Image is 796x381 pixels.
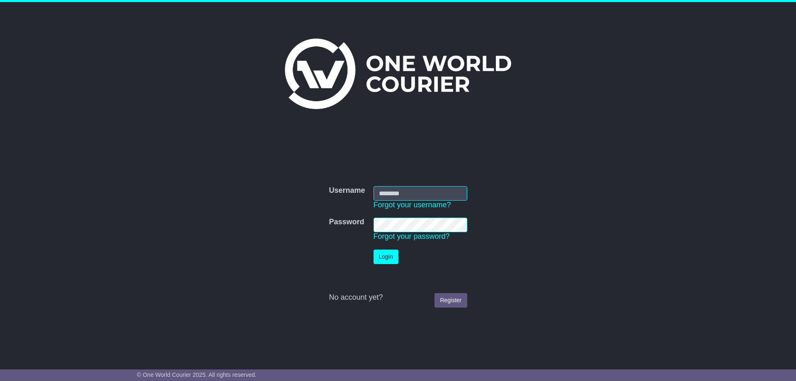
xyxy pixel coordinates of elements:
label: Username [329,186,365,195]
div: No account yet? [329,293,467,302]
span: © One World Courier 2025. All rights reserved. [137,371,257,378]
a: Register [434,293,467,308]
button: Login [374,250,398,264]
a: Forgot your password? [374,232,450,240]
a: Forgot your username? [374,201,451,209]
img: One World [285,39,511,109]
label: Password [329,218,364,227]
